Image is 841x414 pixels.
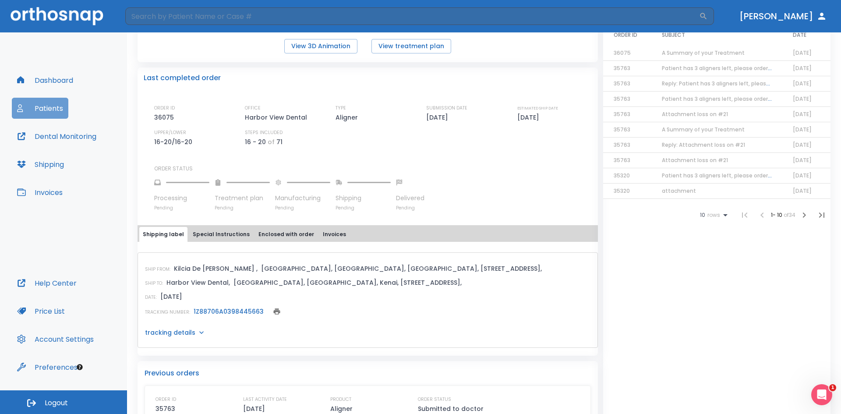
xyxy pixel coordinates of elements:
span: [DATE] [793,187,812,195]
p: Pending [336,205,391,211]
p: TYPE [336,104,346,112]
div: Tooltip anchor [76,363,84,371]
span: [DATE] [793,95,812,103]
span: 1 - 10 [771,211,784,219]
p: Harbor View Dental, [166,277,230,288]
p: ORDER STATUS [154,165,592,173]
span: ORDER ID [614,31,637,39]
p: [DATE] [160,291,182,302]
p: Submitted to doctor [418,403,484,414]
span: SUBJECT [662,31,685,39]
span: 35763 [614,80,630,87]
p: Pending [215,205,270,211]
span: 35763 [614,110,630,118]
span: [DATE] [793,172,812,179]
p: 16-20/16-20 [154,137,195,147]
p: 16 - 20 [245,137,266,147]
p: [GEOGRAPHIC_DATA], [GEOGRAPHIC_DATA], [GEOGRAPHIC_DATA], [STREET_ADDRESS], [261,263,542,274]
p: STEPS INCLUDED [245,129,283,137]
span: Patient has 3 aligners left, please order next set! [662,172,794,179]
p: SUBMISSION DATE [426,104,467,112]
button: View treatment plan [371,39,451,53]
span: [DATE] [793,141,812,149]
span: [DATE] [793,80,812,87]
button: Dashboard [12,70,78,91]
span: Attachment loss on #21 [662,156,728,164]
button: View 3D Animation [284,39,357,53]
p: Treatment plan [215,194,270,203]
span: [DATE] [793,126,812,133]
span: Logout [45,398,68,408]
button: Invoices [319,227,350,242]
input: Search by Patient Name or Case # [125,7,699,25]
button: [PERSON_NAME] [736,8,830,24]
p: [DATE] [243,403,265,414]
p: Kilcia De [PERSON_NAME] , [174,263,258,274]
button: Patients [12,98,68,119]
span: Reply: Attachment loss on #21 [662,141,745,149]
p: 35763 [155,403,175,414]
span: 35320 [614,172,630,179]
span: [DATE] [793,49,812,57]
span: rows [705,212,720,218]
p: ORDER ID [155,396,176,403]
p: Pending [275,205,330,211]
img: Orthosnap [11,7,103,25]
span: [DATE] [793,156,812,164]
span: A Summary of your Treatment [662,126,745,133]
span: 35320 [614,187,630,195]
p: Delivered [396,194,424,203]
p: Pending [396,205,424,211]
iframe: Intercom live chat [811,384,832,405]
p: TRACKING NUMBER: [145,308,190,316]
span: Attachment loss on #21 [662,110,728,118]
a: Preferences [12,357,83,378]
p: ORDER STATUS [418,396,451,403]
p: ESTIMATED SHIP DATE [517,104,558,112]
p: Manufacturing [275,194,330,203]
p: PRODUCT [330,396,351,403]
p: SHIP TO: [145,280,163,287]
a: Price List [12,301,70,322]
p: UPPER/LOWER [154,129,186,137]
p: SHIP FROM: [145,265,170,273]
span: 35763 [614,64,630,72]
p: [DATE] [426,112,451,123]
p: 36075 [154,112,177,123]
span: A Summary of your Treatment [662,49,745,57]
span: Reply: Patient has 3 aligners left, please order next set! [662,80,811,87]
p: of [268,137,275,147]
button: Shipping [12,154,69,175]
p: Processing [154,194,209,203]
button: Invoices [12,182,68,203]
div: tabs [139,227,596,242]
p: Pending [154,205,209,211]
span: 35763 [614,156,630,164]
span: [DATE] [793,110,812,118]
p: OFFICE [245,104,261,112]
p: 71 [276,137,283,147]
button: Special Instructions [189,227,253,242]
button: Dental Monitoring [12,126,102,147]
span: DATE [793,31,806,39]
span: 1 [829,384,836,391]
p: Last completed order [144,73,221,83]
p: Shipping [336,194,391,203]
button: Account Settings [12,329,99,350]
button: Shipping label [139,227,187,242]
p: DATE: [145,294,157,301]
p: [DATE] [517,112,542,123]
button: Help Center [12,272,82,294]
span: 35763 [614,141,630,149]
span: 10 [700,212,705,218]
span: attachment [662,187,696,195]
p: Aligner [336,112,361,123]
p: [GEOGRAPHIC_DATA], [GEOGRAPHIC_DATA], Kenai, [STREET_ADDRESS], [233,277,462,288]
